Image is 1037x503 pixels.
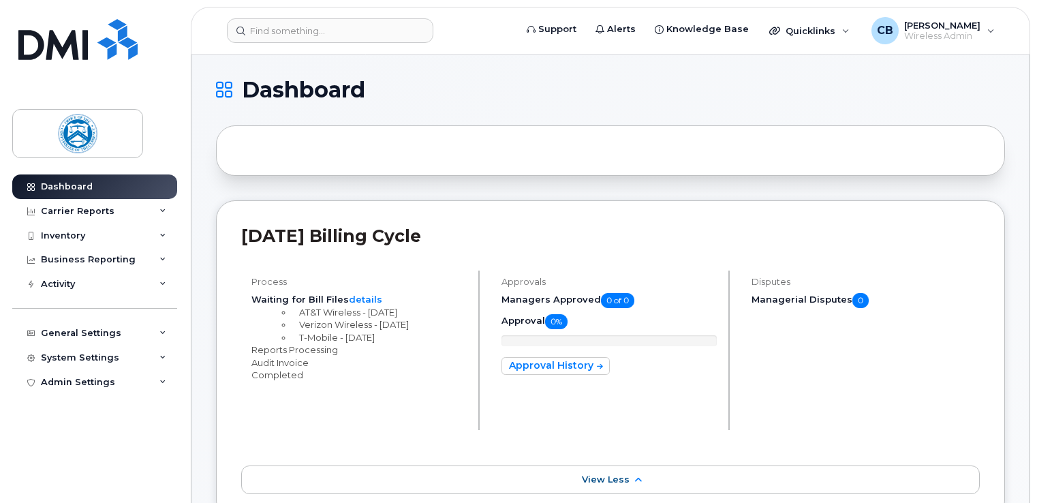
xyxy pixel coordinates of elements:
h2: [DATE] Billing Cycle [241,226,980,246]
li: Audit Invoice [251,356,467,369]
h4: Approvals [501,277,717,287]
h4: Disputes [752,277,980,287]
li: Verizon Wireless - [DATE] [292,318,467,331]
span: Dashboard [242,80,365,100]
li: Waiting for Bill Files [251,293,467,306]
span: 0 of 0 [601,293,634,308]
a: details [349,294,382,305]
a: Approval History [501,357,610,375]
h5: Approval [501,314,717,329]
h5: Managerial Disputes [752,293,980,308]
h5: Managers Approved [501,293,717,308]
li: Reports Processing [251,344,467,356]
li: T-Mobile - [DATE] [292,331,467,344]
span: 0% [545,314,568,329]
span: 0 [852,293,869,308]
li: Completed [251,369,467,382]
iframe: Messenger Launcher [978,444,1027,493]
li: AT&T Wireless - [DATE] [292,306,467,319]
span: View Less [582,474,630,485]
h4: Process [251,277,467,287]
